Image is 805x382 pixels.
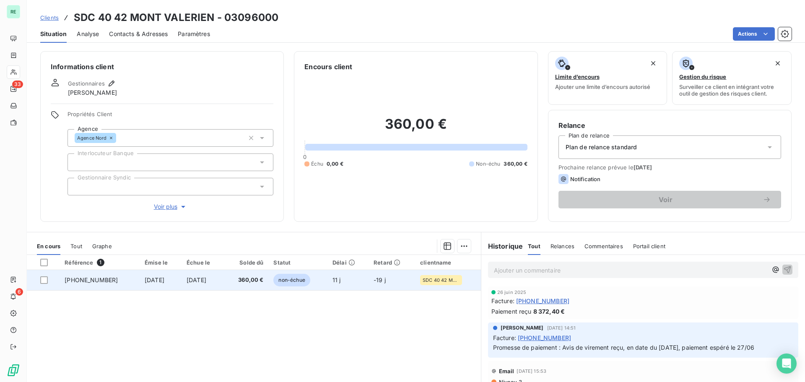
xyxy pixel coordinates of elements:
span: 8 372,40 € [533,307,565,316]
span: Commentaires [584,243,623,249]
span: [PERSON_NAME] [501,324,544,332]
span: 360,00 € [229,276,263,284]
span: [DATE] [145,276,164,283]
span: Situation [40,30,67,38]
div: Émise le [145,259,177,266]
span: Plan de relance standard [566,143,637,151]
span: Facture : [491,296,514,305]
span: [PHONE_NUMBER] [65,276,118,283]
span: [PHONE_NUMBER] [516,296,569,305]
span: Facture : [493,333,516,342]
button: Gestion du risqueSurveiller ce client en intégrant votre outil de gestion des risques client. [672,51,792,105]
span: [PERSON_NAME] [68,88,117,97]
span: [DATE] 15:53 [517,369,546,374]
span: Graphe [92,243,112,249]
h6: Relance [558,120,781,130]
input: Ajouter une valeur [75,183,81,190]
div: Open Intercom Messenger [776,353,797,374]
span: Portail client [633,243,665,249]
span: Email [499,368,514,374]
h2: 360,00 € [304,116,527,141]
button: Voir plus [68,202,273,211]
span: Surveiller ce client en intégrant votre outil de gestion des risques client. [679,83,784,97]
button: Voir [558,191,781,208]
button: Limite d’encoursAjouter une limite d’encours autorisé [548,51,667,105]
h6: Encours client [304,62,352,72]
h6: Historique [481,241,523,251]
div: Délai [332,259,364,266]
div: clientname [420,259,476,266]
span: Limite d’encours [555,73,600,80]
span: Notification [570,176,601,182]
span: Paramètres [178,30,210,38]
a: Clients [40,13,59,22]
button: Actions [733,27,775,41]
span: 26 juin 2025 [497,290,527,295]
div: Solde dû [229,259,263,266]
span: Tout [70,243,82,249]
span: Tout [528,243,540,249]
h6: Informations client [51,62,273,72]
span: Relances [551,243,574,249]
div: Référence [65,259,135,266]
input: Ajouter une valeur [75,159,81,166]
span: Clients [40,14,59,21]
span: Contacts & Adresses [109,30,168,38]
span: Voir [569,196,763,203]
span: Gestionnaires [68,80,105,87]
span: 0 [303,153,306,160]
span: Voir plus [154,203,187,211]
span: Analyse [77,30,99,38]
span: En cours [37,243,60,249]
span: Prochaine relance prévue le [558,164,781,171]
div: Statut [273,259,322,266]
span: Paiement reçu [491,307,532,316]
span: Gestion du risque [679,73,726,80]
span: Propriétés Client [68,111,273,122]
span: [PHONE_NUMBER] [518,333,571,342]
h3: SDC 40 42 MONT VALERIEN - 03096000 [74,10,278,25]
div: Échue le [187,259,219,266]
span: 0,00 € [327,160,343,168]
input: Ajouter une valeur [116,134,123,142]
span: Échu [311,160,323,168]
span: 1 [97,259,104,266]
span: Non-échu [476,160,500,168]
span: [DATE] [187,276,206,283]
span: [DATE] 14:51 [547,325,576,330]
span: SDC 40 42 MONT VALERIEN [423,278,460,283]
span: Ajouter une limite d’encours autorisé [555,83,650,90]
span: Promesse de paiement : Avis de virement reçu, en date du [DATE], paiement espéré le 27/06 [493,344,754,351]
span: 360,00 € [504,160,527,168]
img: Logo LeanPay [7,364,20,377]
div: Retard [374,259,410,266]
span: 6 [16,288,23,296]
span: non-échue [273,274,310,286]
span: 33 [12,81,23,88]
span: 11 j [332,276,341,283]
span: [DATE] [634,164,652,171]
span: -19 j [374,276,386,283]
div: RE [7,5,20,18]
span: Agence Nord [77,135,107,140]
